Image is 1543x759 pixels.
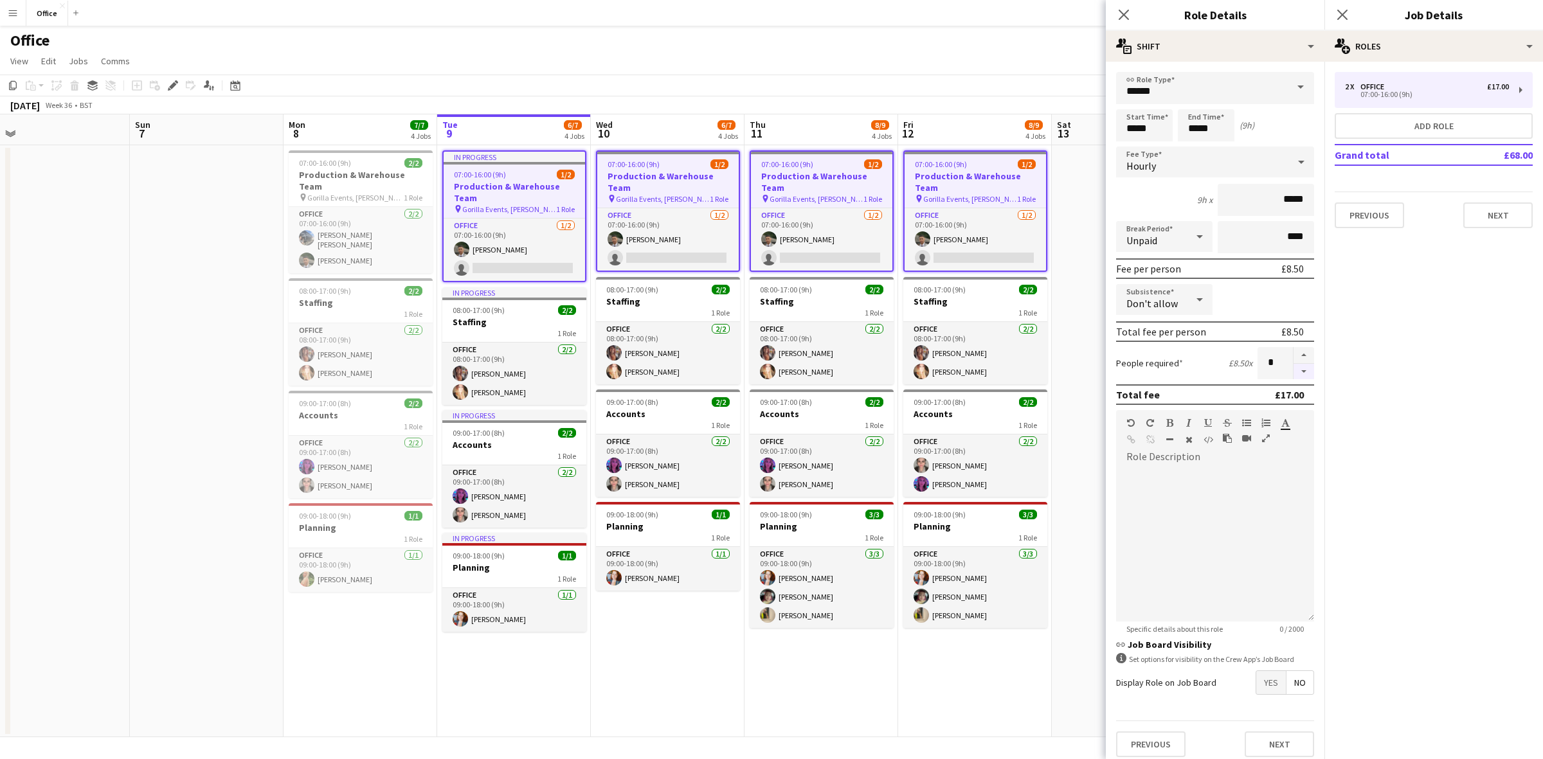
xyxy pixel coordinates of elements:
span: 09:00-17:00 (8h) [453,428,505,438]
span: 1 Role [711,533,730,542]
span: Comms [101,55,130,67]
app-card-role: Office1/109:00-18:00 (9h)[PERSON_NAME] [442,588,586,632]
span: Tue [442,119,458,130]
button: Add role [1335,113,1533,139]
div: In progress [442,533,586,543]
span: 7 [133,126,150,141]
span: 2/2 [712,285,730,294]
app-card-role: Office1/207:00-16:00 (9h)[PERSON_NAME] [905,208,1046,271]
span: 1 Role [865,533,883,542]
span: 09:00-17:00 (8h) [760,397,812,407]
span: Gorilla Events, [PERSON_NAME][GEOGRAPHIC_DATA], [GEOGRAPHIC_DATA], [GEOGRAPHIC_DATA] [923,194,1017,204]
span: 1/1 [404,511,422,521]
div: £8.50 [1281,325,1304,338]
span: Unpaid [1126,234,1157,247]
app-job-card: In progress08:00-17:00 (9h)2/2Staffing1 RoleOffice2/208:00-17:00 (9h)[PERSON_NAME][PERSON_NAME] [442,287,586,405]
app-job-card: In progress09:00-17:00 (8h)2/2Accounts1 RoleOffice2/209:00-17:00 (8h)[PERSON_NAME][PERSON_NAME] [442,410,586,528]
h3: Role Details [1106,6,1324,23]
span: 1 Role [865,308,883,317]
span: Sat [1057,119,1071,130]
button: Next [1463,202,1533,228]
button: Horizontal Line [1165,434,1174,445]
span: Mon [289,119,305,130]
app-job-card: 08:00-17:00 (9h)2/2Staffing1 RoleOffice2/208:00-17:00 (9h)[PERSON_NAME][PERSON_NAME] [750,277,894,384]
app-job-card: In progress09:00-18:00 (9h)1/1Planning1 RoleOffice1/109:00-18:00 (9h)[PERSON_NAME] [442,533,586,632]
span: 07:00-16:00 (9h) [454,170,506,179]
span: 2/2 [865,397,883,407]
span: 1 Role [557,328,576,338]
span: 07:00-16:00 (9h) [915,159,967,169]
span: 1 Role [1017,194,1036,204]
span: 2/2 [404,398,422,408]
app-job-card: 07:00-16:00 (9h)1/2Production & Warehouse Team Gorilla Events, [PERSON_NAME][GEOGRAPHIC_DATA], [G... [750,150,894,272]
h3: Production & Warehouse Team [597,170,739,193]
span: 2/2 [712,397,730,407]
span: Gorilla Events, [PERSON_NAME][GEOGRAPHIC_DATA], [GEOGRAPHIC_DATA], [GEOGRAPHIC_DATA] [616,194,710,204]
h1: Office [10,31,50,50]
div: £17.00 [1275,388,1304,401]
a: Edit [36,53,61,69]
a: Comms [96,53,135,69]
button: Clear Formatting [1184,434,1193,445]
span: 08:00-17:00 (9h) [914,285,966,294]
app-card-role: Office2/208:00-17:00 (9h)[PERSON_NAME][PERSON_NAME] [750,322,894,384]
app-card-role: Office3/309:00-18:00 (9h)[PERSON_NAME][PERSON_NAME][PERSON_NAME] [750,547,894,628]
h3: Production & Warehouse Team [905,170,1046,193]
h3: Production & Warehouse Team [444,181,585,204]
app-card-role: Office2/207:00-16:00 (9h)[PERSON_NAME] [PERSON_NAME][PERSON_NAME] [289,207,433,273]
div: 09:00-18:00 (9h)3/3Planning1 RoleOffice3/309:00-18:00 (9h)[PERSON_NAME][PERSON_NAME][PERSON_NAME] [903,502,1047,628]
div: 07:00-16:00 (9h)2/2Production & Warehouse Team Gorilla Events, [PERSON_NAME][GEOGRAPHIC_DATA], [G... [289,150,433,273]
span: 1 Role [865,420,883,430]
span: 1 Role [557,451,576,461]
span: 1 Role [404,422,422,431]
app-card-role: Office1/207:00-16:00 (9h)[PERSON_NAME] [751,208,892,271]
app-card-role: Office2/209:00-17:00 (8h)[PERSON_NAME][PERSON_NAME] [903,434,1047,497]
span: 6/7 [717,120,735,130]
button: Strikethrough [1223,418,1232,428]
span: 09:00-18:00 (9h) [453,551,505,560]
span: 1 Role [556,204,575,214]
h3: Production & Warehouse Team [751,170,892,193]
span: 1 Role [710,194,728,204]
span: 07:00-16:00 (9h) [761,159,813,169]
h3: Planning [903,521,1047,532]
h3: Accounts [596,408,740,420]
span: 1/2 [710,159,728,169]
span: 08:00-17:00 (9h) [299,286,351,296]
app-card-role: Office1/207:00-16:00 (9h)[PERSON_NAME] [444,219,585,281]
div: (9h) [1240,120,1254,131]
div: 09:00-18:00 (9h)3/3Planning1 RoleOffice3/309:00-18:00 (9h)[PERSON_NAME][PERSON_NAME][PERSON_NAME] [750,502,894,628]
span: Gorilla Events, [PERSON_NAME][GEOGRAPHIC_DATA], [GEOGRAPHIC_DATA], [GEOGRAPHIC_DATA] [307,193,404,202]
span: 1 Role [1018,420,1037,430]
div: 09:00-18:00 (9h)1/1Planning1 RoleOffice1/109:00-18:00 (9h)[PERSON_NAME] [596,502,740,591]
app-card-role: Office1/109:00-18:00 (9h)[PERSON_NAME] [596,547,740,591]
h3: Planning [442,562,586,573]
h3: Job Details [1324,6,1543,23]
span: 2/2 [1019,285,1037,294]
span: 1 Role [404,309,422,319]
div: 09:00-17:00 (8h)2/2Accounts1 RoleOffice2/209:00-17:00 (8h)[PERSON_NAME][PERSON_NAME] [903,389,1047,497]
div: [DATE] [10,99,40,112]
h3: Staffing [750,296,894,307]
span: 1 Role [711,420,730,430]
span: 09:00-18:00 (9h) [606,510,658,519]
button: Text Color [1281,418,1290,428]
div: 4 Jobs [1025,131,1045,141]
span: 09:00-18:00 (9h) [299,511,351,521]
app-card-role: Office1/109:00-18:00 (9h)[PERSON_NAME] [289,548,433,592]
span: 08:00-17:00 (9h) [453,305,505,315]
span: Don't allow [1126,297,1178,310]
span: 2/2 [1019,397,1037,407]
h3: Accounts [750,408,894,420]
span: 08:00-17:00 (9h) [606,285,658,294]
div: 07:00-16:00 (9h) [1345,91,1509,98]
app-card-role: Office2/208:00-17:00 (9h)[PERSON_NAME][PERSON_NAME] [289,323,433,386]
button: Redo [1146,418,1155,428]
div: In progress [442,410,586,420]
span: 3/3 [865,510,883,519]
div: 08:00-17:00 (9h)2/2Staffing1 RoleOffice2/208:00-17:00 (9h)[PERSON_NAME][PERSON_NAME] [289,278,433,386]
span: 1 Role [557,574,576,584]
h3: Production & Warehouse Team [289,169,433,192]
